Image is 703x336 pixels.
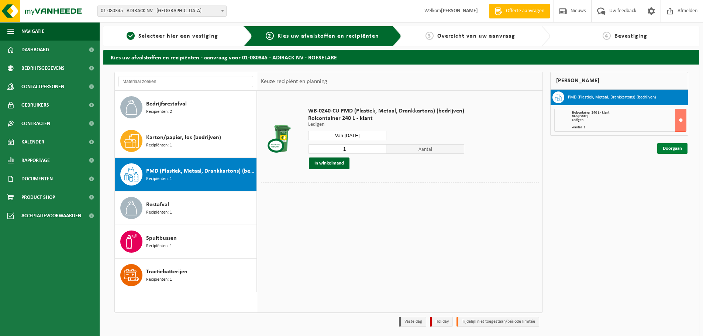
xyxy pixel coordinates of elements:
span: Contactpersonen [21,77,64,96]
span: Overzicht van uw aanvraag [437,33,515,39]
span: 01-080345 - ADIRACK NV - ROESELARE [97,6,227,17]
span: Contracten [21,114,50,133]
span: Restafval [146,200,169,209]
a: 1Selecteer hier een vestiging [107,32,238,41]
button: Spuitbussen Recipiënten: 1 [115,225,257,259]
h3: PMD (Plastiek, Metaal, Drankkartons) (bedrijven) [568,91,656,103]
strong: [PERSON_NAME] [441,8,478,14]
button: PMD (Plastiek, Metaal, Drankkartons) (bedrijven) Recipiënten: 1 [115,158,257,191]
li: Holiday [430,317,453,327]
span: 01-080345 - ADIRACK NV - ROESELARE [98,6,226,16]
div: Ledigen [572,118,686,122]
strong: Van [DATE] [572,114,588,118]
input: Materiaal zoeken [118,76,253,87]
div: Aantal: 1 [572,126,686,129]
button: Tractiebatterijen Recipiënten: 1 [115,259,257,292]
div: Keuze recipiënt en planning [257,72,331,91]
li: Vaste dag [399,317,426,327]
span: Recipiënten: 1 [146,176,172,183]
button: In winkelmand [309,157,349,169]
span: 2 [266,32,274,40]
span: 1 [127,32,135,40]
span: Recipiënten: 1 [146,243,172,250]
span: Bedrijfsgegevens [21,59,65,77]
span: Aantal [386,144,465,154]
span: Selecteer hier een vestiging [138,33,218,39]
a: Offerte aanvragen [489,4,550,18]
span: Recipiënten: 2 [146,108,172,115]
span: 3 [425,32,434,40]
span: Dashboard [21,41,49,59]
input: Selecteer datum [308,131,386,140]
span: Product Shop [21,188,55,207]
a: Doorgaan [657,143,688,154]
h2: Kies uw afvalstoffen en recipiënten - aanvraag voor 01-080345 - ADIRACK NV - ROESELARE [103,50,699,64]
span: WB-0240-CU PMD (Plastiek, Metaal, Drankkartons) (bedrijven) [308,107,464,115]
span: Rolcontainer 240 L - klant [572,111,609,115]
span: Acceptatievoorwaarden [21,207,81,225]
span: 4 [603,32,611,40]
span: Tractiebatterijen [146,267,187,276]
span: Documenten [21,170,53,188]
span: Rapportage [21,151,50,170]
li: Tijdelijk niet toegestaan/période limitée [456,317,539,327]
span: Karton/papier, los (bedrijven) [146,133,221,142]
span: Bevestiging [614,33,647,39]
span: Recipiënten: 1 [146,276,172,283]
span: Spuitbussen [146,234,177,243]
p: Ledigen [308,122,464,127]
span: Gebruikers [21,96,49,114]
span: Kalender [21,133,44,151]
button: Restafval Recipiënten: 1 [115,191,257,225]
span: Offerte aanvragen [504,7,546,15]
span: PMD (Plastiek, Metaal, Drankkartons) (bedrijven) [146,167,255,176]
span: Bedrijfsrestafval [146,100,187,108]
button: Karton/papier, los (bedrijven) Recipiënten: 1 [115,124,257,158]
span: Recipiënten: 1 [146,209,172,216]
button: Bedrijfsrestafval Recipiënten: 2 [115,91,257,124]
div: [PERSON_NAME] [550,72,688,90]
span: Rolcontainer 240 L - klant [308,115,464,122]
span: Recipiënten: 1 [146,142,172,149]
span: Kies uw afvalstoffen en recipiënten [278,33,379,39]
span: Navigatie [21,22,44,41]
